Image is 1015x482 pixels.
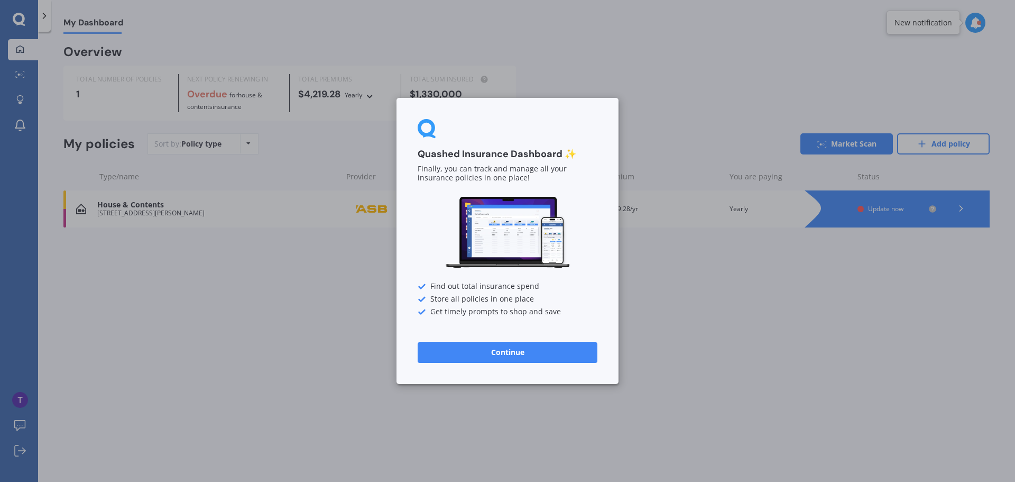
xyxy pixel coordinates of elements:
[444,195,571,270] img: Dashboard
[418,342,597,363] button: Continue
[418,283,597,291] div: Find out total insurance spend
[418,308,597,316] div: Get timely prompts to shop and save
[418,165,597,183] p: Finally, you can track and manage all your insurance policies in one place!
[418,295,597,304] div: Store all policies in one place
[418,148,597,160] h3: Quashed Insurance Dashboard ✨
